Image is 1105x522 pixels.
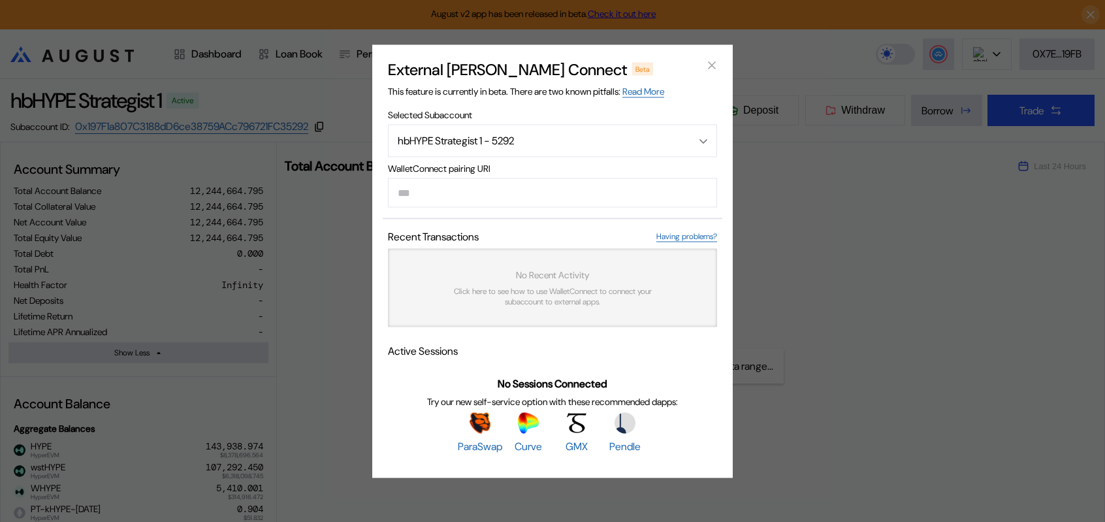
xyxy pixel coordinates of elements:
a: PendlePendle [603,413,647,453]
span: No Sessions Connected [498,377,607,391]
span: GMX [566,440,588,453]
div: hbHYPE Strategist 1 - 5292 [398,134,673,148]
span: Selected Subaccount [388,108,717,120]
span: Try our new self-service option with these recommended dapps: [427,396,678,408]
span: ParaSwap [458,440,502,453]
span: Curve [515,440,542,453]
span: Pendle [609,440,641,453]
span: Recent Transactions [388,229,479,243]
a: GMXGMX [554,413,599,453]
span: No Recent Activity [516,269,589,280]
h2: External [PERSON_NAME] Connect [388,59,627,79]
button: close modal [701,55,722,76]
span: Active Sessions [388,344,458,357]
a: Having problems? [656,231,717,242]
img: ParaSwap [470,413,490,434]
span: Click here to see how to use WalletConnect to connect your subaccount to external apps. [440,285,665,306]
img: Curve [518,413,539,434]
button: Open menu [388,124,717,157]
a: ParaSwapParaSwap [458,413,502,453]
span: WalletConnect pairing URI [388,162,717,174]
span: This feature is currently in beta. There are two known pitfalls: [388,85,664,97]
a: Read More [622,85,664,97]
a: CurveCurve [506,413,551,453]
a: No Recent ActivityClick here to see how to use WalletConnect to connect your subaccount to extern... [388,248,717,327]
img: GMX [566,413,587,434]
img: Pendle [615,413,635,434]
div: Beta [632,62,653,75]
